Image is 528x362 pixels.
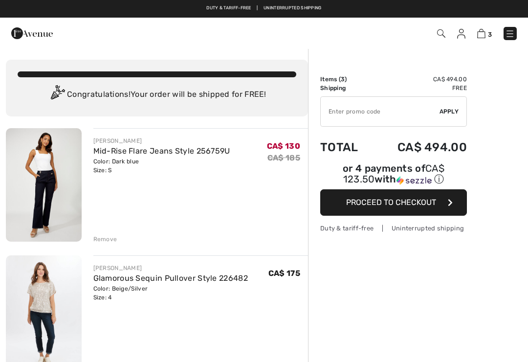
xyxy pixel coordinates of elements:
[488,31,492,38] span: 3
[505,29,515,39] img: Menu
[93,273,248,283] a: Glamorous Sequin Pullover Style 226482
[372,131,467,164] td: CA$ 494.00
[320,75,372,84] td: Items ( )
[437,29,445,38] img: Search
[11,23,53,43] img: 1ère Avenue
[477,29,485,38] img: Shopping Bag
[268,269,300,278] span: CA$ 175
[11,28,53,37] a: 1ère Avenue
[477,27,492,39] a: 3
[372,75,467,84] td: CA$ 494.00
[320,189,467,216] button: Proceed to Checkout
[457,29,465,39] img: My Info
[93,284,248,302] div: Color: Beige/Silver Size: 4
[320,164,467,186] div: or 4 payments of with
[396,176,432,185] img: Sezzle
[47,85,67,105] img: Congratulation2.svg
[267,141,300,151] span: CA$ 130
[93,264,248,272] div: [PERSON_NAME]
[93,136,230,145] div: [PERSON_NAME]
[440,107,459,116] span: Apply
[18,85,296,105] div: Congratulations! Your order will be shipped for FREE!
[346,198,436,207] span: Proceed to Checkout
[341,76,345,83] span: 3
[93,235,117,244] div: Remove
[320,84,372,92] td: Shipping
[372,84,467,92] td: Free
[321,97,440,126] input: Promo code
[93,157,230,175] div: Color: Dark blue Size: S
[320,131,372,164] td: Total
[320,164,467,189] div: or 4 payments ofCA$ 123.50withSezzle Click to learn more about Sezzle
[343,162,444,185] span: CA$ 123.50
[93,146,230,156] a: Mid-Rise Flare Jeans Style 256759U
[320,224,467,233] div: Duty & tariff-free | Uninterrupted shipping
[267,153,300,162] s: CA$ 185
[6,128,82,242] img: Mid-Rise Flare Jeans Style 256759U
